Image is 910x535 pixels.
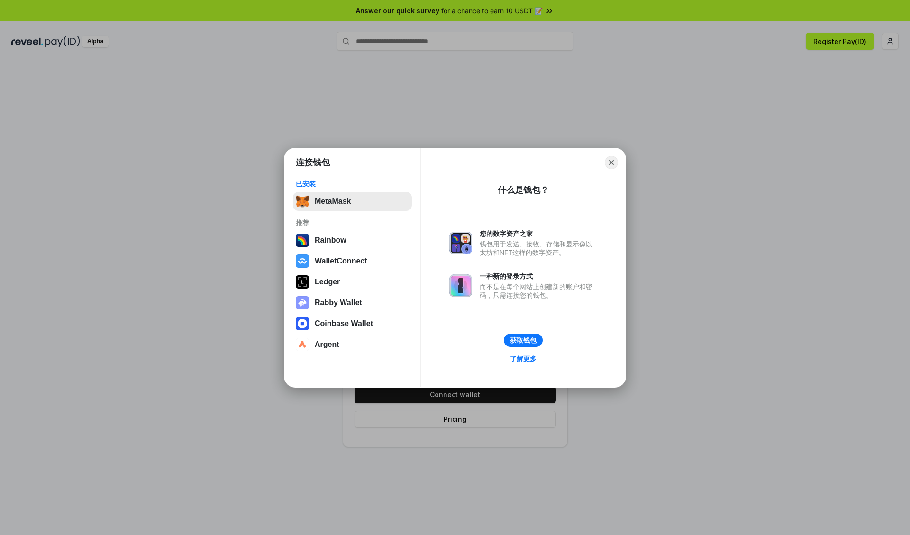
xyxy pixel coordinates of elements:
[296,195,309,208] img: svg+xml,%3Csvg%20fill%3D%22none%22%20height%3D%2233%22%20viewBox%3D%220%200%2035%2033%22%20width%...
[293,335,412,354] button: Argent
[449,232,472,254] img: svg+xml,%3Csvg%20xmlns%3D%22http%3A%2F%2Fwww.w3.org%2F2000%2Fsvg%22%20fill%3D%22none%22%20viewBox...
[510,336,537,345] div: 获取钱包
[315,197,351,206] div: MetaMask
[315,278,340,286] div: Ledger
[293,252,412,271] button: WalletConnect
[296,180,409,188] div: 已安装
[296,296,309,309] img: svg+xml,%3Csvg%20xmlns%3D%22http%3A%2F%2Fwww.w3.org%2F2000%2Fsvg%22%20fill%3D%22none%22%20viewBox...
[293,293,412,312] button: Rabby Wallet
[480,272,597,281] div: 一种新的登录方式
[296,218,409,227] div: 推荐
[315,299,362,307] div: Rabby Wallet
[293,314,412,333] button: Coinbase Wallet
[296,338,309,351] img: svg+xml,%3Csvg%20width%3D%2228%22%20height%3D%2228%22%20viewBox%3D%220%200%2028%2028%22%20fill%3D...
[449,274,472,297] img: svg+xml,%3Csvg%20xmlns%3D%22http%3A%2F%2Fwww.w3.org%2F2000%2Fsvg%22%20fill%3D%22none%22%20viewBox...
[296,254,309,268] img: svg+xml,%3Csvg%20width%3D%2228%22%20height%3D%2228%22%20viewBox%3D%220%200%2028%2028%22%20fill%3D...
[498,184,549,196] div: 什么是钱包？
[296,234,309,247] img: svg+xml,%3Csvg%20width%3D%22120%22%20height%3D%22120%22%20viewBox%3D%220%200%20120%20120%22%20fil...
[293,192,412,211] button: MetaMask
[510,354,537,363] div: 了解更多
[293,272,412,291] button: Ledger
[480,229,597,238] div: 您的数字资产之家
[296,317,309,330] img: svg+xml,%3Csvg%20width%3D%2228%22%20height%3D%2228%22%20viewBox%3D%220%200%2028%2028%22%20fill%3D...
[504,353,542,365] a: 了解更多
[605,156,618,169] button: Close
[293,231,412,250] button: Rainbow
[296,157,330,168] h1: 连接钱包
[315,340,339,349] div: Argent
[315,319,373,328] div: Coinbase Wallet
[480,282,597,299] div: 而不是在每个网站上创建新的账户和密码，只需连接您的钱包。
[315,236,346,245] div: Rainbow
[296,275,309,289] img: svg+xml,%3Csvg%20xmlns%3D%22http%3A%2F%2Fwww.w3.org%2F2000%2Fsvg%22%20width%3D%2228%22%20height%3...
[315,257,367,265] div: WalletConnect
[480,240,597,257] div: 钱包用于发送、接收、存储和显示像以太坊和NFT这样的数字资产。
[504,334,543,347] button: 获取钱包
